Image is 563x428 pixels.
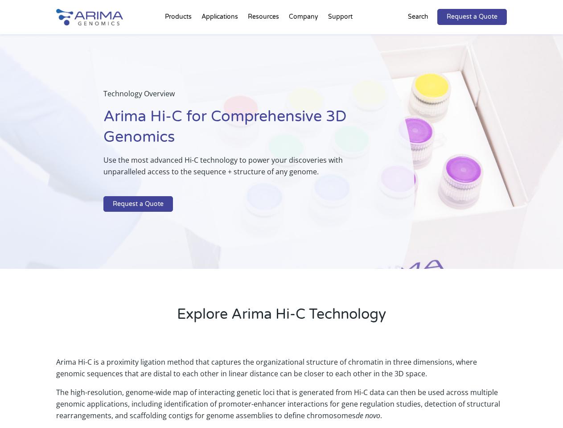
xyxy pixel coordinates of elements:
h1: Arima Hi-C for Comprehensive 3D Genomics [103,107,370,154]
p: Search [408,11,428,23]
p: Technology Overview [103,88,370,107]
i: de novo [356,411,380,420]
a: Request a Quote [103,196,173,212]
p: Arima Hi-C is a proximity ligation method that captures the organizational structure of chromatin... [56,356,506,387]
img: Arima-Genomics-logo [56,9,123,25]
h2: Explore Arima Hi-C Technology [56,305,506,331]
p: Use the most advanced Hi-C technology to power your discoveries with unparalleled access to the s... [103,154,370,185]
a: Request a Quote [437,9,507,25]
